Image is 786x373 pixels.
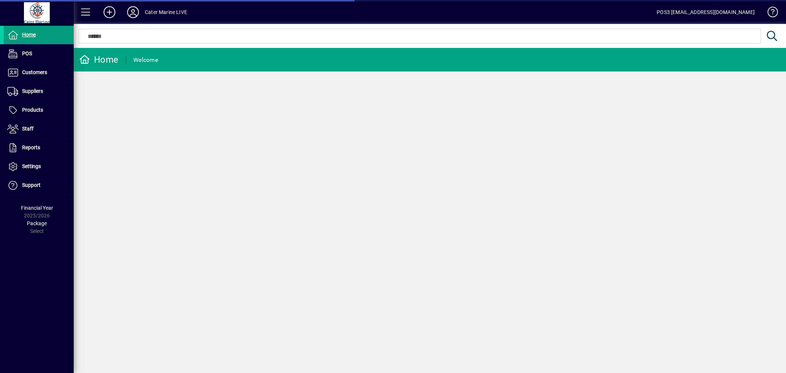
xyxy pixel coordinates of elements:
[4,101,74,119] a: Products
[22,69,47,75] span: Customers
[4,82,74,101] a: Suppliers
[21,205,53,211] span: Financial Year
[4,45,74,63] a: POS
[79,54,118,66] div: Home
[657,6,755,18] div: POS3 [EMAIL_ADDRESS][DOMAIN_NAME]
[4,157,74,176] a: Settings
[4,139,74,157] a: Reports
[27,220,47,226] span: Package
[22,88,43,94] span: Suppliers
[145,6,187,18] div: Cater Marine LIVE
[22,182,41,188] span: Support
[22,144,40,150] span: Reports
[4,63,74,82] a: Customers
[762,1,777,25] a: Knowledge Base
[22,32,36,38] span: Home
[98,6,121,19] button: Add
[22,163,41,169] span: Settings
[22,107,43,113] span: Products
[4,120,74,138] a: Staff
[22,50,32,56] span: POS
[4,176,74,195] a: Support
[121,6,145,19] button: Profile
[133,54,158,66] div: Welcome
[22,126,34,132] span: Staff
